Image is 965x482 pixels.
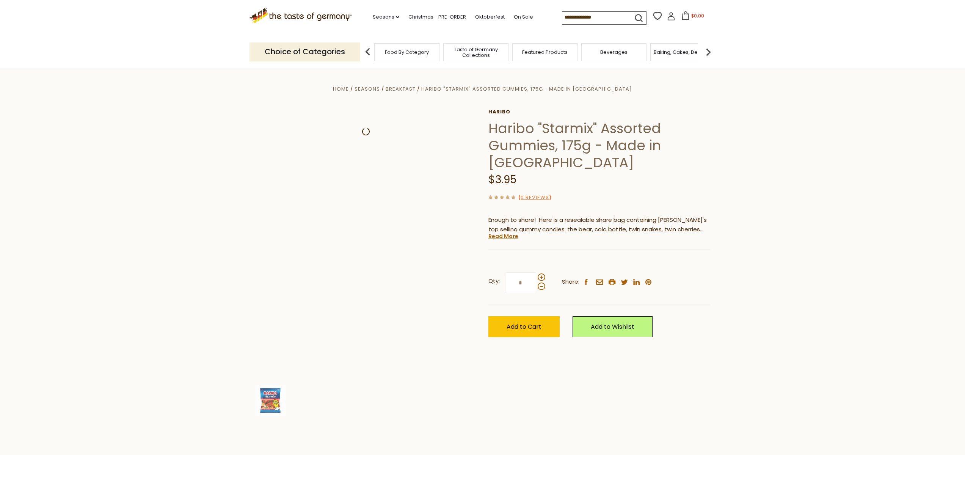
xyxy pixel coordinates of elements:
[488,120,710,171] h1: Haribo "Starmix" Assorted Gummies, 175g - Made in [GEOGRAPHIC_DATA]
[522,49,568,55] a: Featured Products
[255,385,286,416] img: Haribo Starmix
[408,13,466,21] a: Christmas - PRE-ORDER
[701,44,716,60] img: next arrow
[562,277,579,287] span: Share:
[488,109,710,115] a: Haribo
[691,13,704,19] span: $0.00
[373,13,399,21] a: Seasons
[249,42,360,61] p: Choice of Categories
[360,44,375,60] img: previous arrow
[677,11,709,23] button: $0.00
[488,172,516,187] span: $3.95
[488,215,710,234] p: Enough to share! Here is a resealable share bag containing [PERSON_NAME]'s top selling gummy cand...
[518,194,551,201] span: ( )
[475,13,505,21] a: Oktoberfest
[355,85,380,93] a: Seasons
[573,316,653,337] a: Add to Wishlist
[488,232,518,240] a: Read More
[488,316,560,337] button: Add to Cart
[385,49,429,55] a: Food By Category
[488,276,500,286] strong: Qty:
[521,194,549,202] a: 0 Reviews
[654,49,712,55] a: Baking, Cakes, Desserts
[514,13,533,21] a: On Sale
[446,47,506,58] a: Taste of Germany Collections
[600,49,628,55] a: Beverages
[333,85,349,93] a: Home
[507,322,541,331] span: Add to Cart
[421,85,632,93] a: Haribo "Starmix" Assorted Gummies, 175g - Made in [GEOGRAPHIC_DATA]
[505,272,536,293] input: Qty:
[386,85,416,93] a: Breakfast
